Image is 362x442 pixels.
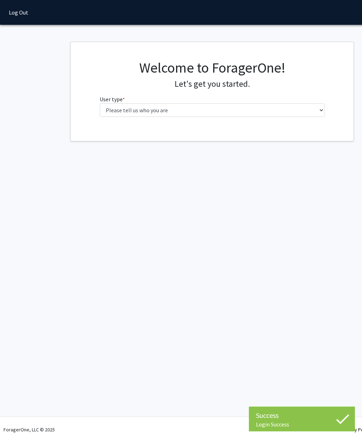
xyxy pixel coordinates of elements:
div: Login Success [256,421,348,428]
h1: Welcome to ForagerOne! [100,59,325,76]
div: ForagerOne, LLC © 2025 [4,417,55,442]
label: User type [100,95,125,103]
h4: Let's get you started. [100,79,325,89]
div: Success [256,410,348,421]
